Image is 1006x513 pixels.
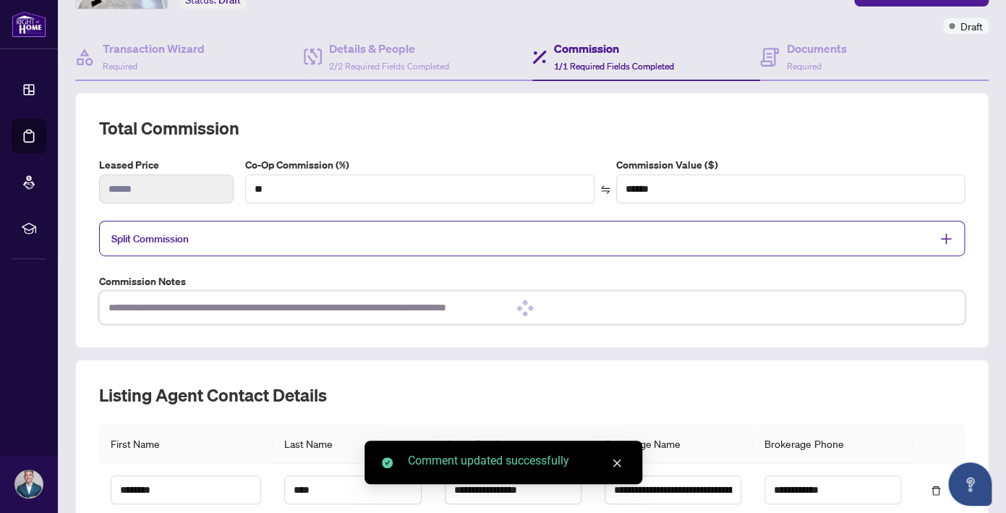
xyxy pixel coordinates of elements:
span: close [612,458,622,468]
span: Required [786,61,821,72]
th: Agent Email [433,424,593,464]
span: check-circle [382,457,393,468]
span: plus [939,232,952,245]
label: Co-Op Commission (%) [245,157,594,173]
h4: Documents [786,40,846,57]
img: Profile Icon [15,470,43,498]
span: Required [103,61,137,72]
h4: Details & People [329,40,449,57]
div: Comment updated successfully [408,452,625,470]
th: First Name [99,424,273,464]
span: Split Commission [111,232,189,245]
label: Commission Notes [99,274,965,289]
h2: Listing Agent Contact Details [99,383,965,407]
img: logo [12,11,46,38]
span: delete [931,486,941,496]
span: Draft [960,18,983,34]
h4: Commission [554,40,674,57]
a: Close [609,455,625,471]
th: Last Name [273,424,432,464]
th: Brokerage Phone [753,424,913,464]
th: Brokerage Name [593,424,753,464]
label: Leased Price [99,157,234,173]
h2: Total Commission [99,116,965,140]
span: 1/1 Required Fields Completed [554,61,674,72]
label: Commission Value ($) [616,157,965,173]
div: Split Commission [99,221,965,256]
span: swap [600,185,610,195]
span: 2/2 Required Fields Completed [329,61,449,72]
h4: Transaction Wizard [103,40,205,57]
button: Open asap [948,462,992,506]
